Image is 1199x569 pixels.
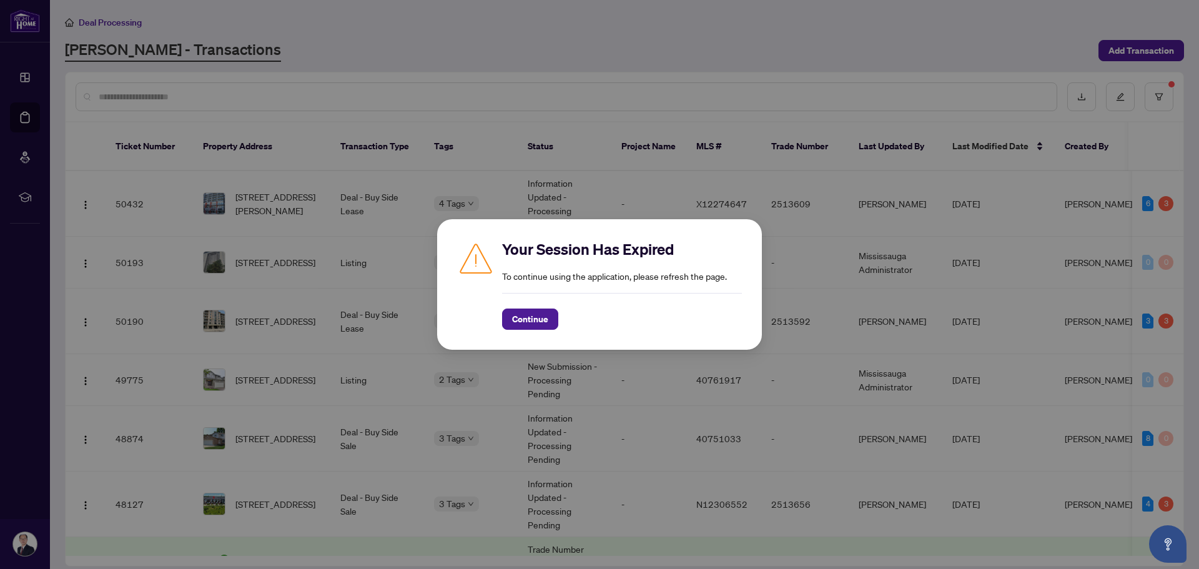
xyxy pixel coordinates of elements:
[502,239,742,330] div: To continue using the application, please refresh the page.
[502,309,558,330] button: Continue
[457,239,495,277] img: Caution icon
[512,309,548,329] span: Continue
[1149,525,1187,563] button: Open asap
[502,239,742,259] h2: Your Session Has Expired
